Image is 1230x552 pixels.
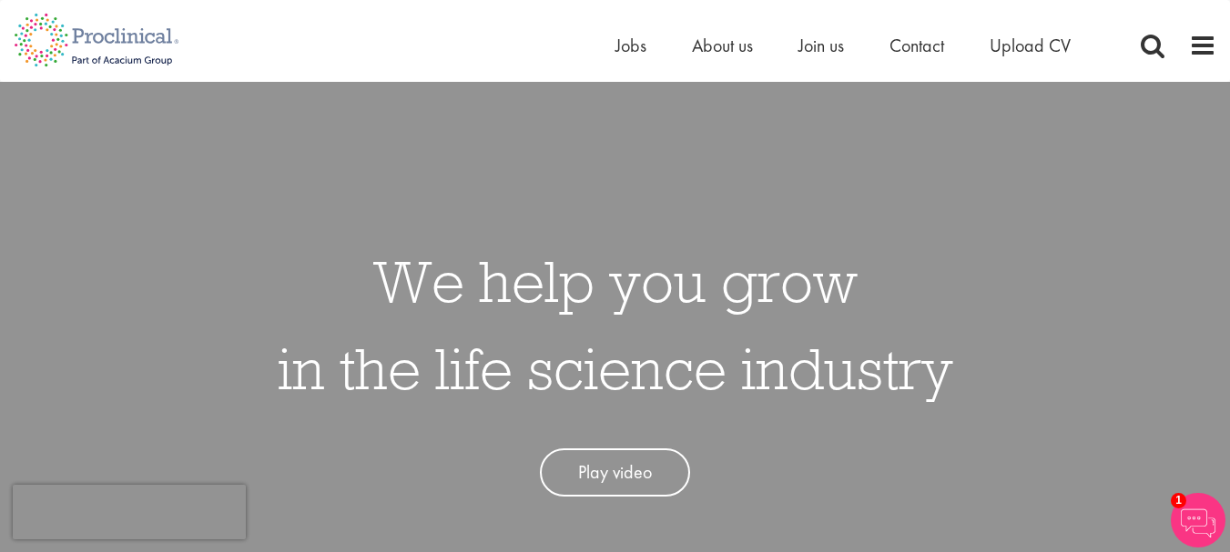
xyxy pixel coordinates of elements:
a: Contact [889,34,944,57]
a: About us [692,34,753,57]
a: Play video [540,448,690,497]
a: Join us [798,34,844,57]
span: 1 [1171,493,1186,508]
a: Upload CV [990,34,1071,57]
a: Jobs [615,34,646,57]
img: Chatbot [1171,493,1225,547]
h1: We help you grow in the life science industry [278,237,953,412]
